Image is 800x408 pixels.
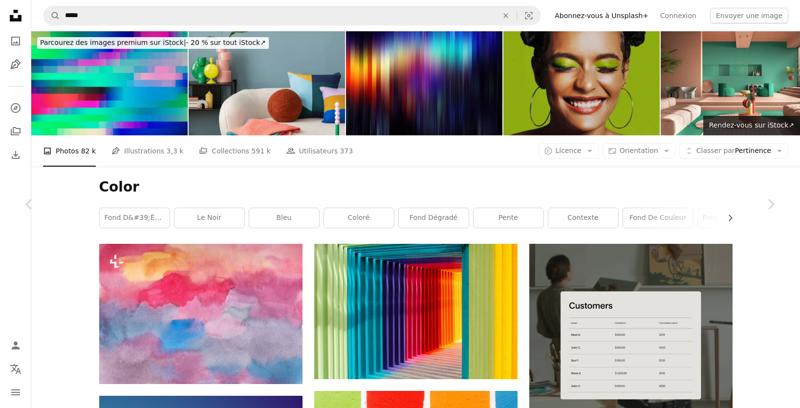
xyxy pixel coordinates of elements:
img: une peinture d’un ciel coloré avec des nuages [99,244,303,384]
img: Fond de tuile carrée géométrique [31,31,188,135]
a: Collections 591 k [199,135,270,167]
a: Fond d’écran iPad [698,208,768,228]
button: Recherche de visuels [517,6,541,25]
span: Rendez-vous sur iStock ↗ [709,121,794,129]
form: Rechercher des visuels sur tout le site [43,6,541,25]
button: Langue [6,359,25,379]
a: une peinture d’un ciel coloré avec des nuages [99,309,303,318]
a: le noir [174,208,244,228]
img: Célébrons nos cheveux ! [503,31,660,135]
a: Photos [6,31,25,51]
span: Licence [556,147,582,154]
a: coloré [324,208,394,228]
button: Rechercher sur Unsplash [43,6,60,25]
img: Pasante floue de mouvement abstrait [346,31,502,135]
a: Explorer [6,98,25,118]
a: Utilisateurs 373 [286,135,353,167]
button: Envoyer une image [710,8,788,23]
img: Interior desgin of modern living room interior with mock up poster frame, colorful decorations an... [189,31,345,135]
a: Rendez-vous sur iStock↗ [703,116,800,135]
span: Classer par [696,147,735,154]
a: fond dégradé [399,208,469,228]
a: Collections [6,122,25,141]
button: Effacer [495,6,517,25]
div: - 20 % sur tout iStock ↗ [37,37,269,49]
button: faire défiler la liste vers la droite [721,208,733,228]
span: 373 [340,146,353,156]
span: Pertinence [696,146,771,156]
a: Mur multicolore en photographie à mise au point peu profonde [314,307,518,316]
button: Classer parPertinence [679,143,788,159]
span: 3,3 k [167,146,184,156]
span: 591 k [251,146,270,156]
a: Illustrations 3,3 k [111,135,183,167]
a: Connexion [654,8,702,23]
img: Mur multicolore en photographie à mise au point peu profonde [314,244,518,379]
span: Parcourez des images premium sur iStock | [40,39,186,46]
span: Orientation [620,147,658,154]
h1: Color [99,178,733,196]
button: Orientation [603,143,675,159]
a: Connexion / S’inscrire [6,336,25,355]
a: Suivant [741,157,800,251]
a: fond de couleur [623,208,693,228]
button: Menu [6,383,25,402]
a: pente [474,208,543,228]
a: Contexte [548,208,618,228]
a: Historique de téléchargement [6,145,25,165]
a: Abonnez-vous à Unsplash+ [549,8,654,23]
a: fond d&#39;écran du bureau [100,208,170,228]
a: Parcourez des images premium sur iStock|- 20 % sur tout iStock↗ [31,31,275,55]
a: Illustrations [6,55,25,74]
button: Licence [539,143,599,159]
a: bleu [249,208,319,228]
